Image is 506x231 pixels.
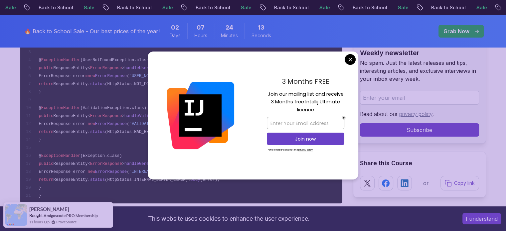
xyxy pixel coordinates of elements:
[105,82,161,86] span: (HttpStatus.NOT_FOUND).
[122,66,124,70] span: >
[443,27,469,35] p: Grab Now
[324,4,369,11] p: Back to School
[197,23,205,32] span: 7 Hours
[80,154,122,158] span: (Exception.class)
[454,180,475,186] p: Copy link
[80,58,151,62] span: (UserNotFoundException.class)
[24,27,160,35] p: 🔥 Back to School Sale - Our best prices of the year!
[39,106,41,110] span: @
[127,74,129,78] span: (
[122,162,124,166] span: >
[90,162,122,166] span: ErrorResponse
[88,170,95,174] span: new
[54,162,90,166] span: ResponseEntity<
[200,177,220,182] span: (error);
[85,74,87,78] span: =
[90,177,105,182] span: status
[221,32,238,39] span: Minutes
[88,122,95,126] span: new
[39,90,41,94] span: }
[88,4,133,11] p: Back to School
[90,66,122,70] span: ErrorResponse
[5,211,452,226] div: This website uses cookies to enhance the user experience.
[129,122,173,126] span: "VALIDATION_ERROR"
[133,4,155,11] p: Sale
[39,114,53,118] span: public
[440,176,479,190] button: Copy link
[129,170,169,174] span: "INTERNAL_ERROR"
[167,4,212,11] p: Back to School
[190,177,200,182] span: body
[39,66,53,70] span: public
[105,177,190,182] span: (HttpStatus.INTERNAL_SERVER_ERROR).
[360,123,479,137] button: Subscribe
[54,130,90,134] span: ResponseEntity.
[39,58,41,62] span: @
[124,162,178,166] span: handleGenericException
[226,23,233,32] span: 24 Minutes
[39,82,53,86] span: return
[360,59,479,83] p: No spam. Just the latest releases and tips, interesting articles, and exclusive interviews in you...
[402,4,447,11] p: Back to School
[360,91,479,105] input: Enter your email
[369,4,390,11] p: Sale
[252,32,271,39] span: Seconds
[462,213,501,224] button: Accept cookies
[39,122,85,126] span: ErrorResponse error
[39,193,41,198] span: }
[41,106,81,110] span: ExceptionHandler
[447,4,469,11] p: Sale
[85,122,87,126] span: =
[194,32,207,39] span: Hours
[55,4,76,11] p: Sale
[258,23,264,32] span: 13 Seconds
[90,130,105,134] span: status
[290,4,312,11] p: Sale
[360,48,479,58] h2: Weekly newsletter
[423,179,429,187] p: or
[39,185,41,190] span: }
[39,138,41,142] span: }
[360,159,479,168] h2: Share this Course
[5,204,27,226] img: provesource social proof notification image
[127,122,129,126] span: (
[39,74,85,78] span: ErrorResponse error
[95,122,127,126] span: ErrorResponse
[54,177,90,182] span: ResponseEntity.
[85,170,87,174] span: =
[90,114,122,118] span: ErrorResponse
[56,219,77,225] a: ProveSource
[41,154,81,158] span: ExceptionHandler
[80,106,146,110] span: (ValidationException.class)
[124,114,164,118] span: handleValidation
[399,111,432,117] a: privacy policy
[90,82,105,86] span: status
[29,213,43,218] span: Bought
[29,219,50,225] span: 11 hours ago
[95,74,127,78] span: ErrorResponse
[39,162,53,166] span: public
[39,154,41,158] span: @
[39,130,53,134] span: return
[127,170,129,174] span: (
[88,74,95,78] span: new
[29,206,69,212] span: [PERSON_NAME]
[95,170,127,174] span: ErrorResponse
[170,32,181,39] span: Days
[54,66,90,70] span: ResponseEntity<
[10,4,55,11] p: Back to School
[124,66,168,70] span: handleUserNotFound
[39,177,53,182] span: return
[122,114,124,118] span: >
[245,4,290,11] p: Back to School
[212,4,233,11] p: Sale
[54,82,90,86] span: ResponseEntity.
[129,74,169,78] span: "USER_NOT_FOUND"
[44,213,98,218] a: Amigoscode PRO Membership
[54,114,90,118] span: ResponseEntity<
[105,130,166,134] span: (HttpStatus.BAD_REQUEST).
[41,58,81,62] span: ExceptionHandler
[171,23,179,32] span: 2 Days
[360,110,479,118] p: Read about our .
[39,170,85,174] span: ErrorResponse error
